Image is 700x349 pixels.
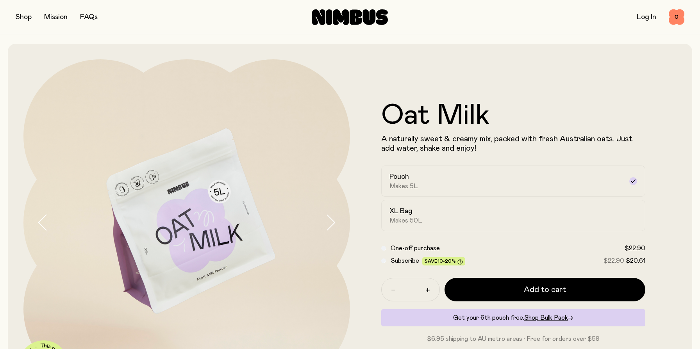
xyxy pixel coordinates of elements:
h2: XL Bag [389,207,412,216]
h1: Oat Milk [381,101,645,130]
span: 10-20% [437,259,456,264]
p: $6.95 shipping to AU metro areas · Free for orders over $59 [381,334,645,344]
span: $22.90 [604,258,624,264]
span: Add to cart [524,284,566,295]
a: Shop Bulk Pack→ [524,315,573,321]
a: Mission [44,14,68,21]
a: FAQs [80,14,98,21]
span: Save [425,259,463,265]
button: 0 [669,9,684,25]
span: Makes 5L [389,182,418,190]
span: $22.90 [625,245,645,251]
span: Subscribe [391,258,419,264]
button: Add to cart [445,278,645,301]
span: Shop Bulk Pack [524,315,568,321]
span: Makes 50L [389,217,422,224]
div: Get your 6th pouch free. [381,309,645,326]
span: One-off purchase [391,245,440,251]
p: A naturally sweet & creamy mix, packed with fresh Australian oats. Just add water, shake and enjoy! [381,134,645,153]
h2: Pouch [389,172,409,182]
span: $20.61 [626,258,645,264]
a: Log In [637,14,656,21]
